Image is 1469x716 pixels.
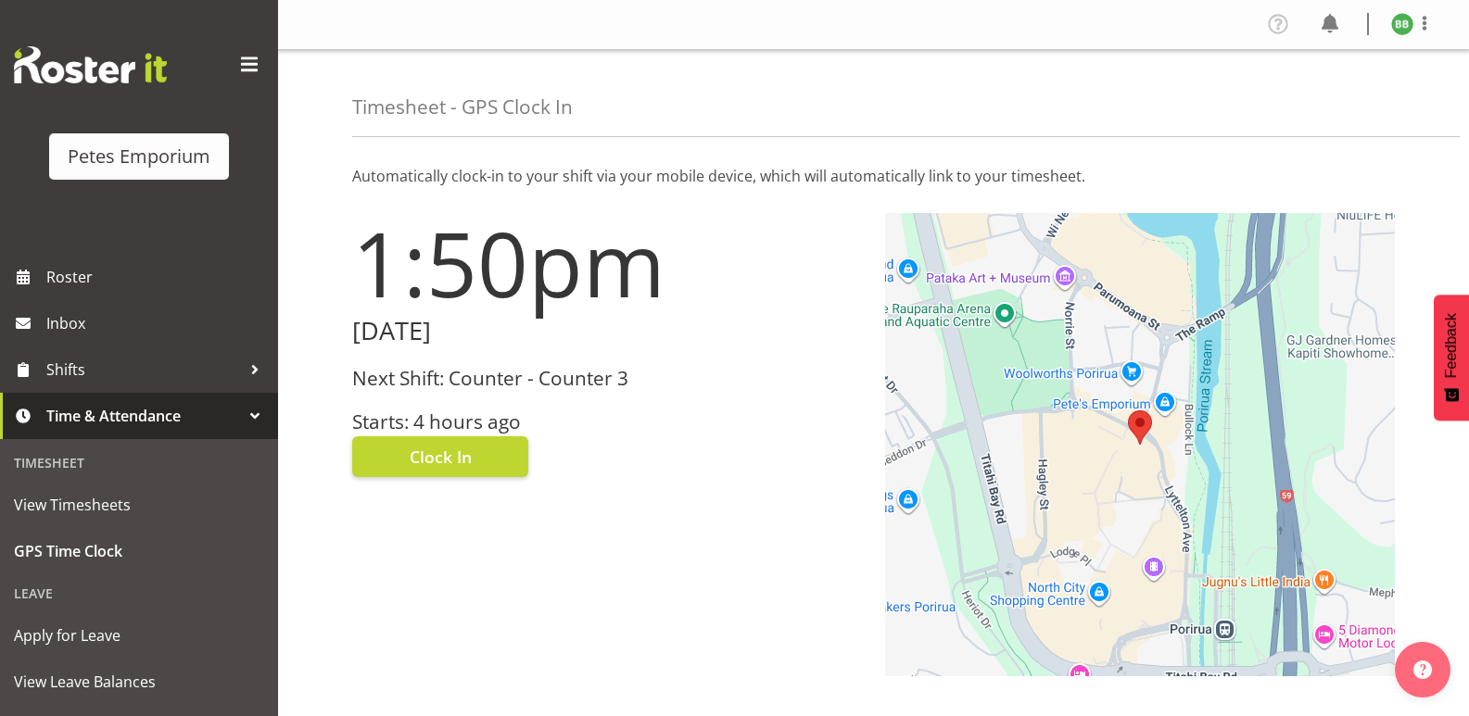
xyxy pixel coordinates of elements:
[1434,295,1469,421] button: Feedback - Show survey
[14,537,264,565] span: GPS Time Clock
[352,411,863,433] h3: Starts: 4 hours ago
[14,622,264,649] span: Apply for Leave
[68,143,210,170] div: Petes Emporium
[352,213,863,313] h1: 1:50pm
[5,574,273,612] div: Leave
[352,96,573,118] h4: Timesheet - GPS Clock In
[5,612,273,659] a: Apply for Leave
[1413,660,1432,679] img: help-xxl-2.png
[352,165,1395,187] p: Automatically clock-in to your shift via your mobile device, which will automatically link to you...
[46,263,269,291] span: Roster
[5,659,273,705] a: View Leave Balances
[46,309,269,337] span: Inbox
[1443,313,1460,378] span: Feedback
[5,528,273,574] a: GPS Time Clock
[410,445,472,469] span: Clock In
[46,402,241,430] span: Time & Attendance
[5,444,273,482] div: Timesheet
[14,46,167,83] img: Rosterit website logo
[5,482,273,528] a: View Timesheets
[14,668,264,696] span: View Leave Balances
[1391,13,1413,35] img: beena-bist9974.jpg
[352,368,863,389] h3: Next Shift: Counter - Counter 3
[352,436,528,477] button: Clock In
[352,317,863,345] h2: [DATE]
[14,491,264,519] span: View Timesheets
[46,356,241,383] span: Shifts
